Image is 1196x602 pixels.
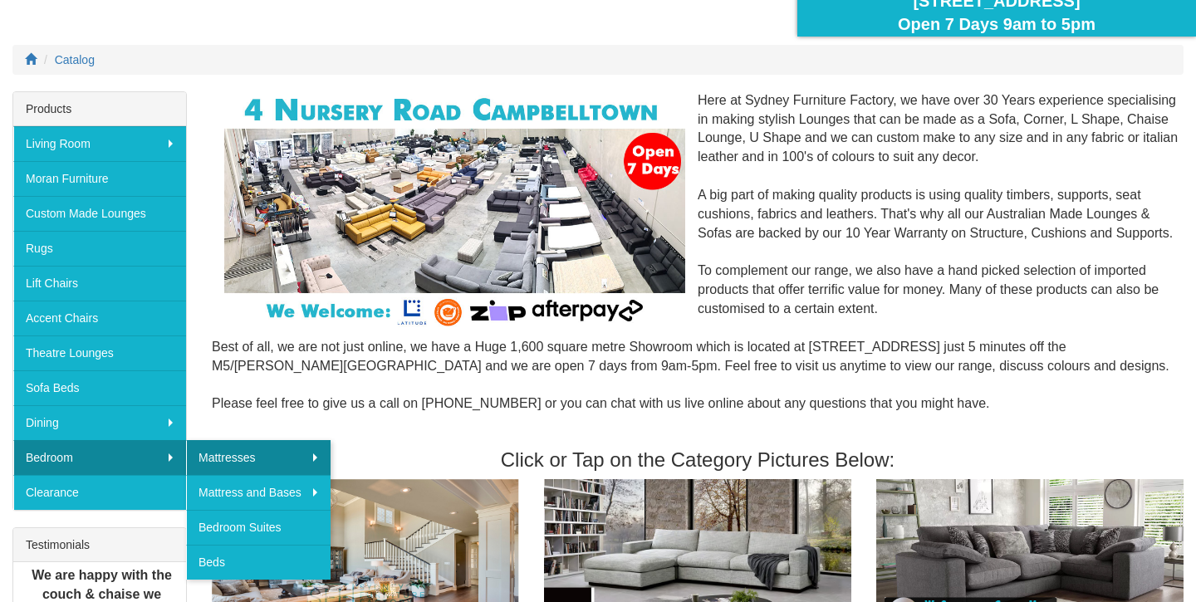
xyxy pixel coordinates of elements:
[13,126,186,161] a: Living Room
[224,91,685,331] img: Corner Modular Lounges
[13,475,186,510] a: Clearance
[212,91,1184,433] div: Here at Sydney Furniture Factory, we have over 30 Years experience specialising in making stylish...
[13,335,186,370] a: Theatre Lounges
[186,475,331,510] a: Mattress and Bases
[13,196,186,231] a: Custom Made Lounges
[13,528,186,562] div: Testimonials
[13,92,186,126] div: Products
[13,440,186,475] a: Bedroom
[13,161,186,196] a: Moran Furniture
[13,266,186,301] a: Lift Chairs
[13,370,186,405] a: Sofa Beds
[55,53,95,66] a: Catalog
[186,545,331,580] a: Beds
[13,231,186,266] a: Rugs
[212,449,1184,471] h3: Click or Tap on the Category Pictures Below:
[13,405,186,440] a: Dining
[186,440,331,475] a: Mattresses
[13,301,186,335] a: Accent Chairs
[186,510,331,545] a: Bedroom Suites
